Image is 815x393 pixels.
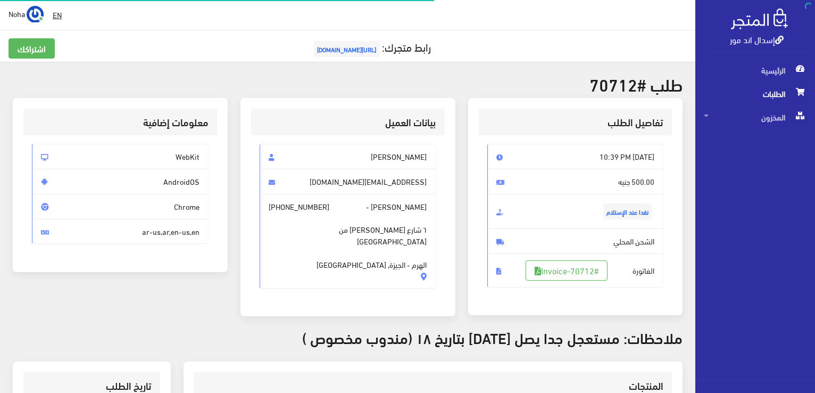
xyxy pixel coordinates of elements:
[487,144,664,169] span: [DATE] 10:39 PM
[9,5,44,22] a: ... Noha
[53,8,62,21] u: EN
[695,59,815,82] a: الرئيسية
[260,194,436,289] span: [PERSON_NAME] -
[269,212,427,271] span: ٦ شارع [PERSON_NAME] من [GEOGRAPHIC_DATA] الهرم - الجيزة, [GEOGRAPHIC_DATA]
[13,329,683,346] h3: ملاحظات: مستعجل جدا يصل [DATE] بتاريخ ١٨ (مندوب مخصوص )
[487,253,664,288] span: الفاتورة
[32,194,209,219] span: Chrome
[203,381,663,391] h3: المنتجات
[9,38,55,59] a: اشتراكك
[487,228,664,254] span: الشحن المحلي
[48,5,66,24] a: EN
[731,9,788,29] img: .
[311,37,431,56] a: رابط متجرك:[URL][DOMAIN_NAME]
[730,31,784,47] a: إسدال اند مور
[32,169,209,194] span: AndroidOS
[32,381,152,391] h3: تاريخ الطلب
[13,75,683,93] h2: طلب #70712
[27,6,44,23] img: ...
[32,144,209,169] span: WebKit
[314,41,379,57] span: [URL][DOMAIN_NAME]
[269,201,329,212] span: [PHONE_NUMBER]
[695,105,815,129] a: المخزون
[603,203,652,219] span: نقدا عند الإستلام
[695,82,815,105] a: الطلبات
[704,59,806,82] span: الرئيسية
[32,219,209,244] span: ar-us,ar,en-us,en
[260,169,436,194] span: [EMAIL_ADDRESS][DOMAIN_NAME]
[487,169,664,194] span: 500.00 جنيه
[32,117,209,127] h3: معلومات إضافية
[487,117,664,127] h3: تفاصيل الطلب
[526,260,608,281] a: #Invoice-70712
[260,117,436,127] h3: بيانات العميل
[704,82,806,105] span: الطلبات
[704,105,806,129] span: المخزون
[9,7,25,20] span: Noha
[260,144,436,169] span: [PERSON_NAME]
